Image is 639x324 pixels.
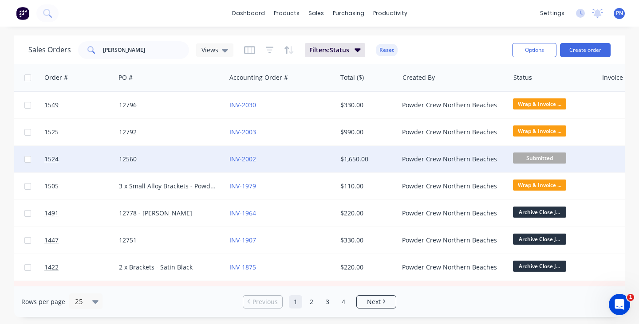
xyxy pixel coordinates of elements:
a: INV-2030 [229,101,256,109]
span: Rows per page [21,297,65,306]
span: 1 [627,294,634,301]
a: 1422 [44,254,98,281]
a: 1505 [44,173,98,199]
a: Next page [357,297,396,306]
div: Powder Crew Northern Beaches [402,209,501,218]
div: $1,650.00 [340,155,392,164]
div: settings [536,7,569,20]
span: Views [201,45,218,55]
a: 1447 [44,227,98,254]
span: PN [616,9,623,17]
div: Powder Crew Northern Beaches [402,128,501,137]
div: $220.00 [340,209,392,218]
a: Page 2 [305,295,318,308]
button: Filters:Status [305,43,365,57]
a: 1524 [44,146,98,172]
div: Order # [44,73,68,82]
a: INV-2003 [229,128,256,136]
span: Archive Close J... [513,234,566,245]
img: Factory [16,7,29,20]
button: Create order [560,43,611,57]
span: Wrap & Invoice ... [513,125,566,137]
div: 12560 [119,155,217,164]
a: INV-1979 [229,182,256,190]
div: Powder Crew Northern Beaches [402,236,501,245]
div: productivity [369,7,412,20]
a: 1420 [44,281,98,308]
span: 1525 [44,128,59,137]
a: Page 4 [337,295,350,308]
span: Archive Close J... [513,261,566,272]
span: Previous [252,297,278,306]
h1: Sales Orders [28,46,71,54]
a: INV-2002 [229,155,256,163]
a: Page 3 [321,295,334,308]
div: $110.00 [340,182,392,191]
div: 12778 - [PERSON_NAME] [119,209,217,218]
div: 12751 [119,236,217,245]
span: Filters: Status [309,46,349,55]
span: Next [367,297,381,306]
span: 1491 [44,209,59,218]
span: 1447 [44,236,59,245]
div: products [269,7,304,20]
span: Archive Close J... [513,207,566,218]
div: sales [304,7,328,20]
div: 2 x Brackets - Satin Black [119,263,217,272]
div: Total ($) [340,73,364,82]
div: Powder Crew Northern Beaches [402,101,501,109]
div: $990.00 [340,128,392,137]
a: 1525 [44,119,98,145]
div: purchasing [328,7,369,20]
div: 12796 [119,101,217,109]
div: PO # [118,73,133,82]
a: INV-1875 [229,263,256,271]
span: Wrap & Invoice ... [513,98,566,109]
a: INV-1907 [229,236,256,244]
span: Submitted [513,152,566,164]
a: INV-1964 [229,209,256,217]
span: 1505 [44,182,59,191]
div: Powder Crew Northern Beaches [402,155,501,164]
div: Created By [402,73,435,82]
button: Options [512,43,556,57]
div: Status [513,73,532,82]
div: $330.00 [340,101,392,109]
span: Wrap & Invoice ... [513,180,566,191]
a: 1491 [44,200,98,226]
div: $220.00 [340,263,392,272]
a: Previous page [243,297,282,306]
span: 1524 [44,155,59,164]
div: 12792 [119,128,217,137]
div: Powder Crew Northern Beaches [402,182,501,191]
div: 3 x Small Alloy Brackets - Powder Coat - SATIN WHITE [119,182,217,191]
input: Search... [103,41,189,59]
div: Powder Crew Northern Beaches [402,263,501,272]
div: $330.00 [340,236,392,245]
div: Accounting Order # [229,73,288,82]
span: 1422 [44,263,59,272]
a: 1549 [44,92,98,118]
a: dashboard [228,7,269,20]
ul: Pagination [239,295,400,308]
iframe: Intercom live chat [609,294,630,315]
a: Page 1 is your current page [289,295,302,308]
span: 1549 [44,101,59,109]
button: Reset [376,44,398,56]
